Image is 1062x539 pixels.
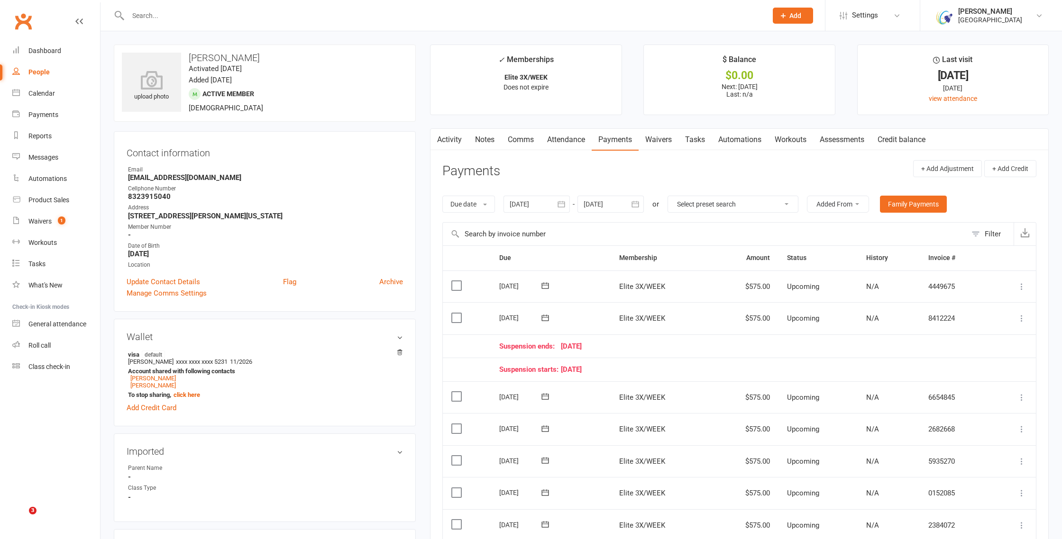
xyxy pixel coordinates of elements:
a: Messages [12,147,100,168]
a: Manage Comms Settings [127,287,207,299]
span: N/A [866,489,879,497]
div: Class Type [128,484,206,493]
div: Location [128,261,403,269]
time: Activated [DATE] [189,64,242,73]
div: Waivers [28,217,52,225]
div: [DATE] [499,421,543,436]
a: Automations [12,168,100,189]
a: Reports [12,126,100,147]
div: [DATE] [499,485,543,500]
div: Filter [985,228,1001,240]
a: [PERSON_NAME] [130,375,176,382]
strong: visa [128,350,398,358]
span: N/A [866,314,879,323]
span: Upcoming [787,314,819,323]
span: Add [789,12,801,19]
a: Automations [712,129,768,151]
a: Tasks [12,253,100,275]
button: Filter [967,223,1014,245]
span: Elite 3X/WEEK [619,425,665,433]
span: N/A [866,282,879,291]
a: Activity [430,129,468,151]
a: [PERSON_NAME] [130,382,176,389]
button: Added From [807,196,869,213]
strong: To stop sharing, [128,391,398,398]
h3: [PERSON_NAME] [122,53,408,63]
span: [DEMOGRAPHIC_DATA] [189,104,263,112]
a: Waivers [639,129,678,151]
span: 11/2026 [230,358,252,365]
strong: - [128,473,403,481]
strong: 8323915040 [128,192,403,201]
div: Messages [28,153,58,161]
td: 4449675 [920,270,990,303]
a: Attendance [540,129,592,151]
span: Upcoming [787,393,819,402]
input: Search... [125,9,760,22]
td: 8412224 [920,302,990,334]
button: + Add Credit [984,160,1036,177]
div: Tasks [28,260,46,268]
div: Workouts [28,239,57,246]
span: N/A [866,393,879,402]
div: Email [128,165,403,174]
span: Upcoming [787,425,819,433]
div: [DATE] [499,310,543,325]
div: What's New [28,281,63,289]
a: Workouts [12,232,100,253]
th: History [858,246,920,270]
div: Last visit [933,54,972,71]
i: ✓ [498,55,504,64]
div: [DATE] [866,83,1040,93]
a: Add Credit Card [127,402,176,413]
div: [DATE] [499,366,982,374]
a: Comms [501,129,540,151]
span: Elite 3X/WEEK [619,282,665,291]
div: $0.00 [652,71,826,81]
img: thumb_image1667311610.png [934,6,953,25]
div: [GEOGRAPHIC_DATA] [958,16,1022,24]
span: Upcoming [787,457,819,466]
li: [PERSON_NAME] [127,349,403,400]
div: [DATE] [866,71,1040,81]
div: Calendar [28,90,55,97]
div: Automations [28,175,67,182]
div: Payments [28,111,58,118]
div: [DATE] [499,278,543,293]
span: Elite 3X/WEEK [619,393,665,402]
div: Member Number [128,223,403,232]
div: Product Sales [28,196,69,204]
div: [DATE] [499,389,543,404]
div: Dashboard [28,47,61,54]
h3: Contact information [127,144,403,158]
time: Added [DATE] [189,76,232,84]
div: Address [128,203,403,212]
span: N/A [866,457,879,466]
a: Flag [283,276,296,287]
div: Reports [28,132,52,140]
input: Search by invoice number [443,223,967,245]
div: Memberships [498,54,554,71]
td: $575.00 [712,381,778,413]
span: xxxx xxxx xxxx 5231 [176,358,228,365]
div: Class check-in [28,363,70,370]
a: view attendance [929,95,977,102]
strong: [STREET_ADDRESS][PERSON_NAME][US_STATE] [128,212,403,220]
button: + Add Adjustment [913,160,982,177]
a: People [12,62,100,83]
button: Add [773,8,813,24]
td: $575.00 [712,270,778,303]
td: $575.00 [712,413,778,445]
span: 1 [58,216,65,225]
a: Roll call [12,335,100,356]
strong: [EMAIL_ADDRESS][DOMAIN_NAME] [128,173,403,182]
a: Waivers 1 [12,211,100,232]
span: Elite 3X/WEEK [619,521,665,530]
iframe: Intercom live chat [9,507,32,530]
div: Cellphone Number [128,184,403,193]
div: [PERSON_NAME] [958,7,1022,16]
strong: [DATE] [128,250,403,258]
div: $ Balance [723,54,756,71]
div: Parent Name [128,464,206,473]
span: N/A [866,425,879,433]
